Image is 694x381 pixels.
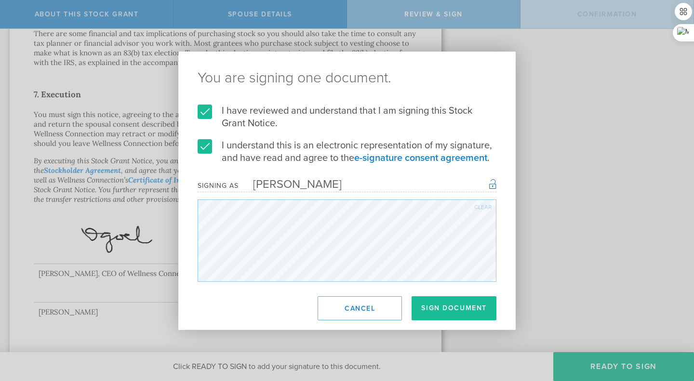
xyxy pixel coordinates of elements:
div: Signing as [198,182,239,190]
label: I understand this is an electronic representation of my signature, and have read and agree to the . [198,139,496,164]
button: Sign Document [412,296,496,320]
a: e-signature consent agreement [354,152,487,164]
button: Cancel [318,296,402,320]
ng-pluralize: You are signing one document. [198,71,496,85]
div: [PERSON_NAME] [239,177,342,191]
label: I have reviewed and understand that I am signing this Stock Grant Notice. [198,105,496,130]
